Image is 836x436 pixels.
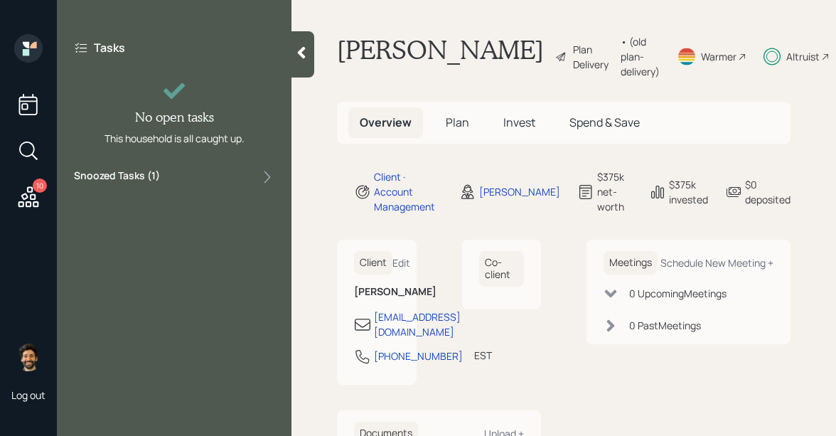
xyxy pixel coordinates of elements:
[597,169,632,214] div: $375k net-worth
[479,251,525,287] h6: Co-client
[374,349,463,363] div: [PHONE_NUMBER]
[569,115,640,130] span: Spend & Save
[479,184,560,199] div: [PERSON_NAME]
[392,256,410,270] div: Edit
[745,177,791,207] div: $0 deposited
[629,318,701,333] div: 0 Past Meeting s
[604,251,658,275] h6: Meetings
[629,286,727,301] div: 0 Upcoming Meeting s
[14,343,43,371] img: eric-schwartz-headshot.png
[446,115,469,130] span: Plan
[374,169,442,214] div: Client · Account Management
[660,256,773,270] div: Schedule New Meeting +
[104,131,245,146] div: This household is all caught up.
[135,110,214,125] h4: No open tasks
[374,309,461,339] div: [EMAIL_ADDRESS][DOMAIN_NAME]
[573,42,613,72] div: Plan Delivery
[354,286,400,298] h6: [PERSON_NAME]
[94,40,125,55] label: Tasks
[669,177,708,207] div: $375k invested
[786,49,820,64] div: Altruist
[354,251,392,275] h6: Client
[11,388,45,402] div: Log out
[503,115,535,130] span: Invest
[74,169,160,186] label: Snoozed Tasks ( 1 )
[621,34,660,79] div: • (old plan-delivery)
[33,179,47,193] div: 10
[701,49,736,64] div: Warmer
[337,34,544,79] h1: [PERSON_NAME]
[360,115,412,130] span: Overview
